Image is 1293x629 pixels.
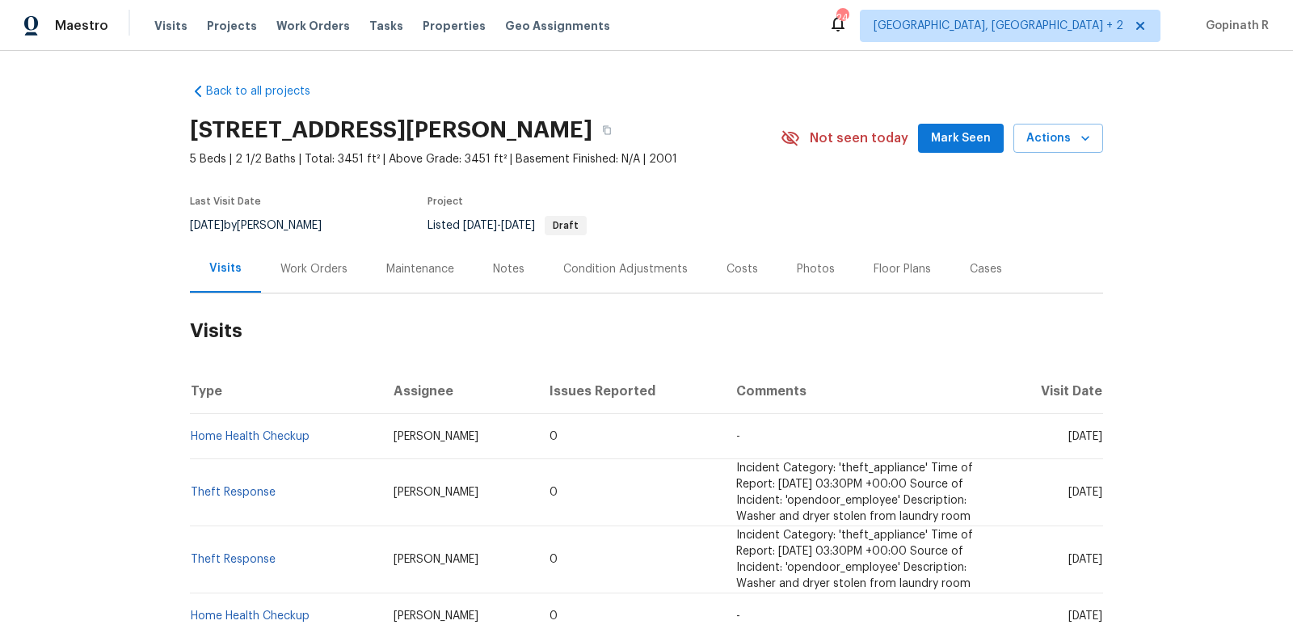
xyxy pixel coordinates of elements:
[190,83,345,99] a: Back to all projects
[537,369,722,414] th: Issues Reported
[55,18,108,34] span: Maestro
[931,129,991,149] span: Mark Seen
[874,261,931,277] div: Floor Plans
[592,116,621,145] button: Copy Address
[1013,124,1103,154] button: Actions
[191,554,276,565] a: Theft Response
[736,431,740,442] span: -
[463,220,497,231] span: [DATE]
[190,220,224,231] span: [DATE]
[550,487,558,498] span: 0
[423,18,486,34] span: Properties
[191,431,310,442] a: Home Health Checkup
[394,487,478,498] span: [PERSON_NAME]
[550,431,558,442] span: 0
[501,220,535,231] span: [DATE]
[550,554,558,565] span: 0
[463,220,535,231] span: -
[505,18,610,34] span: Geo Assignments
[1068,431,1102,442] span: [DATE]
[386,261,454,277] div: Maintenance
[394,554,478,565] span: [PERSON_NAME]
[369,20,403,32] span: Tasks
[154,18,187,34] span: Visits
[550,610,558,622] span: 0
[736,610,740,622] span: -
[797,261,835,277] div: Photos
[874,18,1123,34] span: [GEOGRAPHIC_DATA], [GEOGRAPHIC_DATA] + 2
[381,369,537,414] th: Assignee
[209,260,242,277] div: Visits
[394,431,478,442] span: [PERSON_NAME]
[727,261,758,277] div: Costs
[836,10,848,26] div: 24
[394,610,478,622] span: [PERSON_NAME]
[1068,610,1102,622] span: [DATE]
[1199,18,1269,34] span: Gopinath R
[427,220,587,231] span: Listed
[191,487,276,498] a: Theft Response
[276,18,350,34] span: Work Orders
[191,610,310,622] a: Home Health Checkup
[736,462,973,522] span: Incident Category: 'theft_appliance' Time of Report: [DATE] 03:30PM +00:00 Source of Incident: 'o...
[810,130,908,146] span: Not seen today
[723,369,997,414] th: Comments
[970,261,1002,277] div: Cases
[190,151,781,167] span: 5 Beds | 2 1/2 Baths | Total: 3451 ft² | Above Grade: 3451 ft² | Basement Finished: N/A | 2001
[918,124,1004,154] button: Mark Seen
[493,261,524,277] div: Notes
[190,122,592,138] h2: [STREET_ADDRESS][PERSON_NAME]
[280,261,347,277] div: Work Orders
[190,196,261,206] span: Last Visit Date
[190,369,381,414] th: Type
[427,196,463,206] span: Project
[736,530,973,589] span: Incident Category: 'theft_appliance' Time of Report: [DATE] 03:30PM +00:00 Source of Incident: 'o...
[546,221,585,230] span: Draft
[997,369,1103,414] th: Visit Date
[190,293,1103,369] h2: Visits
[563,261,688,277] div: Condition Adjustments
[1068,554,1102,565] span: [DATE]
[1068,487,1102,498] span: [DATE]
[207,18,257,34] span: Projects
[1026,129,1090,149] span: Actions
[190,216,341,235] div: by [PERSON_NAME]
